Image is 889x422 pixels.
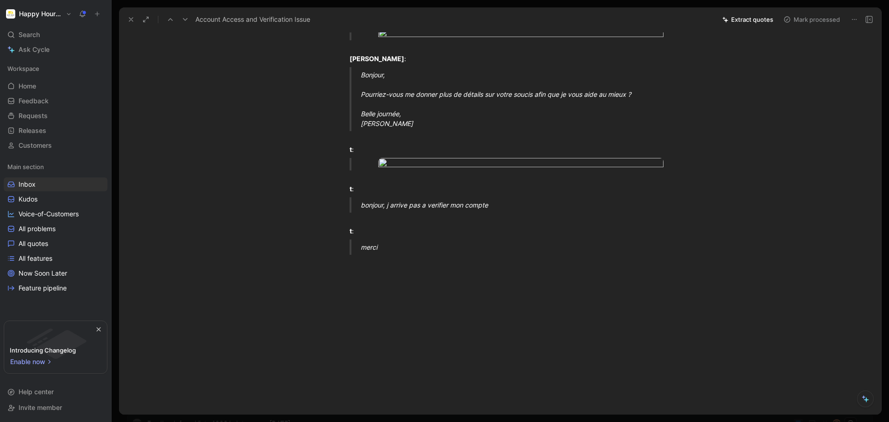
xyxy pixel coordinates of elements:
[4,79,107,93] a: Home
[19,283,67,293] span: Feature pipeline
[350,185,352,193] strong: t
[19,82,36,91] span: Home
[6,9,15,19] img: Happy Hours Market
[94,180,104,189] button: View actions
[10,356,53,368] button: Enable now
[4,252,107,265] a: All features
[4,28,107,42] div: Search
[350,145,352,153] strong: t
[94,195,104,204] button: View actions
[94,269,104,278] button: View actions
[4,177,107,191] a: Inbox
[4,160,107,295] div: Main sectionInboxKudosVoice-of-CustomersAll problemsAll quotesAll featuresNow Soon LaterFeature p...
[94,283,104,293] button: View actions
[94,209,104,219] button: View actions
[19,44,50,55] span: Ask Cycle
[19,254,52,263] span: All features
[10,356,46,367] span: Enable now
[19,239,48,248] span: All quotes
[19,388,54,396] span: Help center
[7,162,44,171] span: Main section
[19,141,52,150] span: Customers
[4,207,107,221] a: Voice-of-Customers
[94,239,104,248] button: View actions
[361,242,681,252] div: merci
[350,174,670,194] div: :
[195,14,310,25] span: Account Access and Verification Issue
[19,111,48,120] span: Requests
[4,94,107,108] a: Feedback
[4,266,107,280] a: Now Soon Later
[4,222,107,236] a: All problems
[350,227,352,235] strong: t
[19,403,62,411] span: Invite member
[10,345,76,356] div: Introducing Changelog
[4,109,107,123] a: Requests
[779,13,844,26] button: Mark processed
[350,216,670,236] div: :
[4,401,107,415] div: Invite member
[19,269,67,278] span: Now Soon Later
[19,10,62,18] h1: Happy Hours Market
[718,13,777,26] button: Extract quotes
[4,43,107,57] a: Ask Cycle
[12,321,99,368] img: bg-BLZuj68n.svg
[4,281,107,295] a: Feature pipeline
[19,29,40,40] span: Search
[350,135,670,154] div: :
[361,70,681,128] div: Bonjour, ​ ​Pourriez-vous me donner plus de détails sur votre soucis afin que je vous aide au mie...
[4,385,107,399] div: Help center
[94,254,104,263] button: View actions
[19,209,79,219] span: Voice-of-Customers
[361,200,681,210] div: bonjour, j arrive pas a verifier mon compte
[4,160,107,174] div: Main section
[19,180,36,189] span: Inbox
[94,224,104,233] button: View actions
[4,62,107,76] div: Workspace
[4,124,107,138] a: Releases
[4,139,107,152] a: Customers
[19,96,49,106] span: Feedback
[350,44,670,63] div: :
[19,126,46,135] span: Releases
[4,237,107,251] a: All quotes
[19,195,38,204] span: Kudos
[4,192,107,206] a: Kudos
[4,7,74,20] button: Happy Hours MarketHappy Hours Market
[19,224,56,233] span: All problems
[7,64,39,73] span: Workspace
[350,55,404,63] strong: [PERSON_NAME]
